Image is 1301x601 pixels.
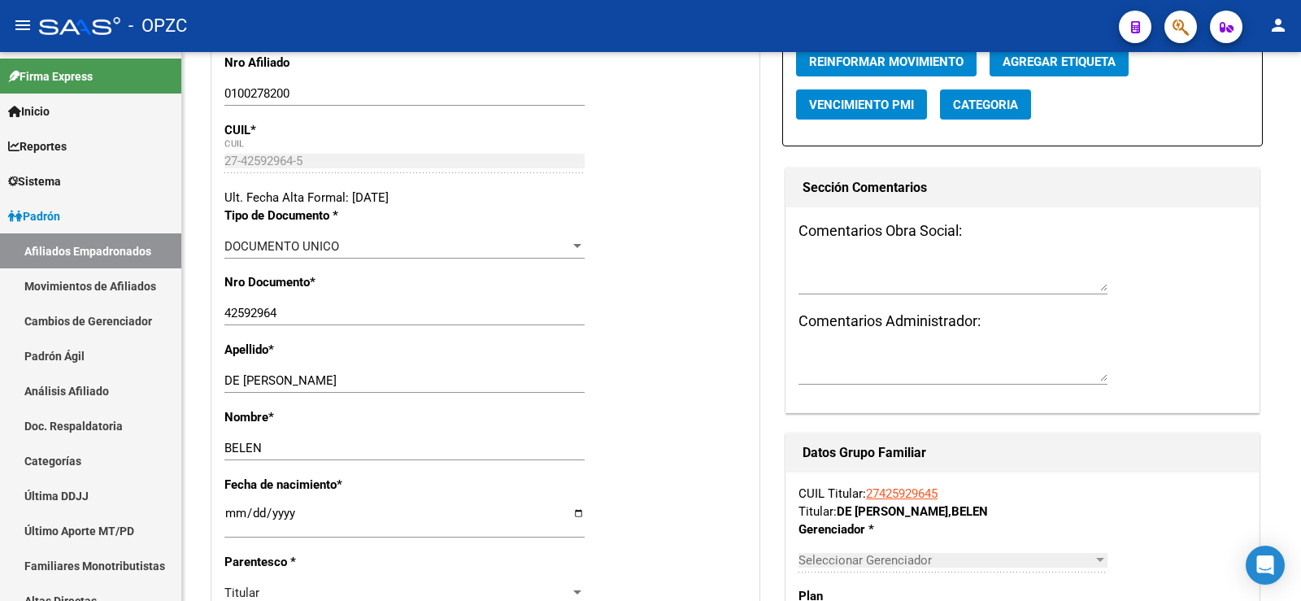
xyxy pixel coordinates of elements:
span: Reinformar Movimiento [809,54,964,69]
span: - OPZC [128,8,187,44]
span: Sistema [8,172,61,190]
p: Gerenciador * [798,520,933,538]
span: Reportes [8,137,67,155]
h3: Comentarios Obra Social: [798,220,1246,242]
p: Parentesco * [224,553,381,571]
span: Firma Express [8,68,93,85]
span: Agregar Etiqueta [1003,54,1116,69]
h3: Comentarios Administrador: [798,310,1246,333]
span: Seleccionar Gerenciador [798,553,1093,568]
button: Vencimiento PMI [796,89,927,120]
mat-icon: menu [13,15,33,35]
span: Vencimiento PMI [809,98,914,112]
div: Open Intercom Messenger [1246,546,1285,585]
span: Inicio [8,102,50,120]
span: Titular [224,586,259,600]
span: DOCUMENTO UNICO [224,239,339,254]
strong: DE [PERSON_NAME] BELEN [837,504,988,519]
button: Agregar Etiqueta [990,46,1129,76]
mat-icon: person [1268,15,1288,35]
span: Categoria [953,98,1018,112]
div: CUIL Titular: Titular: [798,485,1246,520]
p: Fecha de nacimiento [224,476,381,494]
div: Ult. Fecha Alta Formal: [DATE] [224,189,746,207]
p: Nro Afiliado [224,54,381,72]
p: CUIL [224,121,381,139]
button: Reinformar Movimiento [796,46,977,76]
p: Apellido [224,341,381,359]
h1: Sección Comentarios [803,175,1242,201]
span: , [948,504,951,519]
p: Nro Documento [224,273,381,291]
p: Tipo de Documento * [224,207,381,224]
button: Categoria [940,89,1031,120]
span: Padrón [8,207,60,225]
a: 27425929645 [866,486,938,501]
h1: Datos Grupo Familiar [803,440,1242,466]
p: Nombre [224,408,381,426]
